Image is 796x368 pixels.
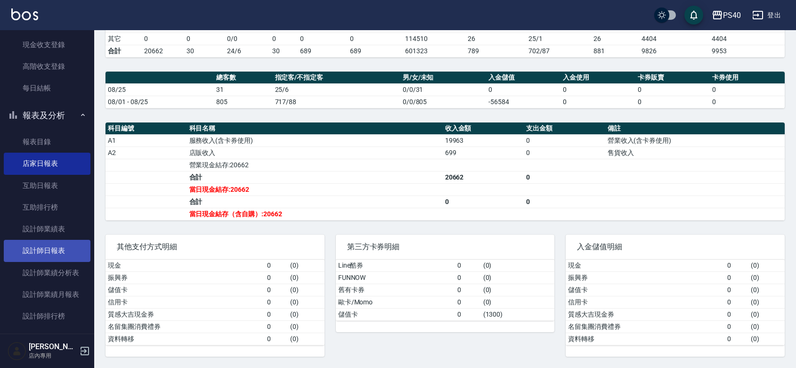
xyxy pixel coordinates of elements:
[336,260,555,321] table: a dense table
[273,96,400,108] td: 717/88
[748,308,785,320] td: ( 0 )
[265,333,288,345] td: 0
[348,45,403,57] td: 689
[106,96,214,108] td: 08/01 - 08/25
[265,320,288,333] td: 0
[288,308,324,320] td: ( 0 )
[566,271,725,284] td: 振興券
[591,33,639,45] td: 26
[265,284,288,296] td: 0
[526,45,592,57] td: 702/87
[481,284,555,296] td: ( 0 )
[336,284,455,296] td: 舊有卡券
[725,296,748,308] td: 0
[298,45,348,57] td: 689
[455,296,480,308] td: 0
[481,260,555,272] td: ( 0 )
[273,72,400,84] th: 指定客/不指定客
[106,123,785,221] table: a dense table
[566,320,725,333] td: 名留集團消費禮券
[29,352,77,360] p: 店內專用
[117,242,313,252] span: 其他支付方式明細
[443,134,524,147] td: 19963
[577,242,773,252] span: 入金儲值明細
[748,271,785,284] td: ( 0 )
[709,45,785,57] td: 9953
[265,296,288,308] td: 0
[443,147,524,159] td: 699
[635,96,710,108] td: 0
[298,33,348,45] td: 0
[187,183,443,196] td: 當日現金結存:20662
[725,284,748,296] td: 0
[524,134,605,147] td: 0
[187,159,443,171] td: 營業現金結存:20662
[106,296,265,308] td: 信用卡
[214,83,273,96] td: 31
[265,260,288,272] td: 0
[187,171,443,183] td: 合計
[106,284,265,296] td: 儲值卡
[639,33,709,45] td: 4404
[455,284,480,296] td: 0
[187,208,443,220] td: 當日現金結存（含自購）:20662
[4,262,90,284] a: 設計師業績分析表
[560,72,635,84] th: 入金使用
[288,333,324,345] td: ( 0 )
[635,83,710,96] td: 0
[591,45,639,57] td: 881
[4,284,90,305] a: 設計師業績月報表
[225,45,270,57] td: 24/6
[8,342,26,360] img: Person
[11,8,38,20] img: Logo
[566,260,785,345] table: a dense table
[524,123,605,135] th: 支出金額
[455,308,480,320] td: 0
[725,308,748,320] td: 0
[106,33,142,45] td: 其它
[443,196,524,208] td: 0
[684,6,703,25] button: save
[710,83,785,96] td: 0
[336,271,455,284] td: FUNNOW
[106,83,214,96] td: 08/25
[270,33,298,45] td: 0
[184,33,225,45] td: 0
[106,147,187,159] td: A2
[725,320,748,333] td: 0
[187,147,443,159] td: 店販收入
[273,83,400,96] td: 25/6
[4,218,90,240] a: 設計師業績表
[635,72,710,84] th: 卡券販賣
[4,56,90,77] a: 高階收支登錄
[400,83,486,96] td: 0/0/31
[710,96,785,108] td: 0
[748,320,785,333] td: ( 0 )
[566,333,725,345] td: 資料轉移
[725,271,748,284] td: 0
[106,123,187,135] th: 科目編號
[142,45,184,57] td: 20662
[288,320,324,333] td: ( 0 )
[336,296,455,308] td: 歐卡/Momo
[605,123,785,135] th: 備註
[106,308,265,320] td: 質感大吉現金券
[187,196,443,208] td: 合計
[347,242,544,252] span: 第三方卡券明細
[4,34,90,56] a: 現金收支登錄
[106,260,325,345] table: a dense table
[225,33,270,45] td: 0 / 0
[288,271,324,284] td: ( 0 )
[524,147,605,159] td: 0
[748,7,785,24] button: 登出
[106,72,785,108] table: a dense table
[4,77,90,99] a: 每日結帳
[443,171,524,183] td: 20662
[400,96,486,108] td: 0/0/805
[486,72,560,84] th: 入金儲值
[605,147,785,159] td: 售貨收入
[187,134,443,147] td: 服務收入(含卡券使用)
[4,327,90,349] a: 服務扣項明細表
[106,333,265,345] td: 資料轉移
[486,96,560,108] td: -56584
